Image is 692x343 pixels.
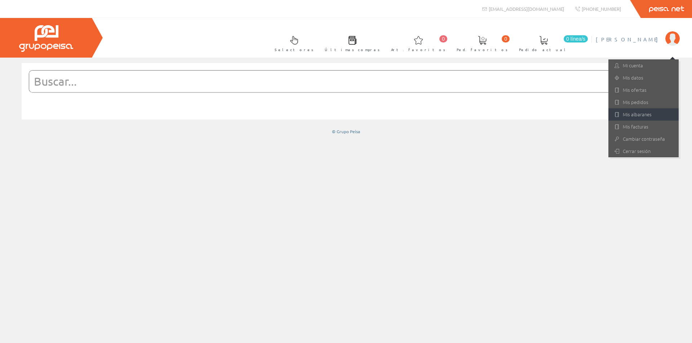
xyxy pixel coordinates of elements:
[596,30,680,37] a: [PERSON_NAME]
[275,46,314,53] span: Selectores
[318,30,383,56] a: Últimas compras
[608,72,679,84] a: Mis datos
[19,25,73,52] img: Grupo Peisa
[29,71,645,92] input: Buscar...
[519,46,568,53] span: Pedido actual
[439,35,447,42] span: 0
[608,59,679,72] a: Mi cuenta
[457,46,508,53] span: Ped. favoritos
[608,145,679,157] a: Cerrar sesión
[22,128,670,135] div: © Grupo Peisa
[391,46,445,53] span: Art. favoritos
[608,84,679,96] a: Mis ofertas
[564,35,588,42] span: 0 línea/s
[608,96,679,108] a: Mis pedidos
[596,36,662,43] span: [PERSON_NAME]
[608,121,679,133] a: Mis facturas
[608,133,679,145] a: Cambiar contraseña
[325,46,380,53] span: Últimas compras
[267,30,317,56] a: Selectores
[489,6,564,12] span: [EMAIL_ADDRESS][DOMAIN_NAME]
[608,108,679,121] a: Mis albaranes
[502,35,510,42] span: 0
[582,6,621,12] span: [PHONE_NUMBER]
